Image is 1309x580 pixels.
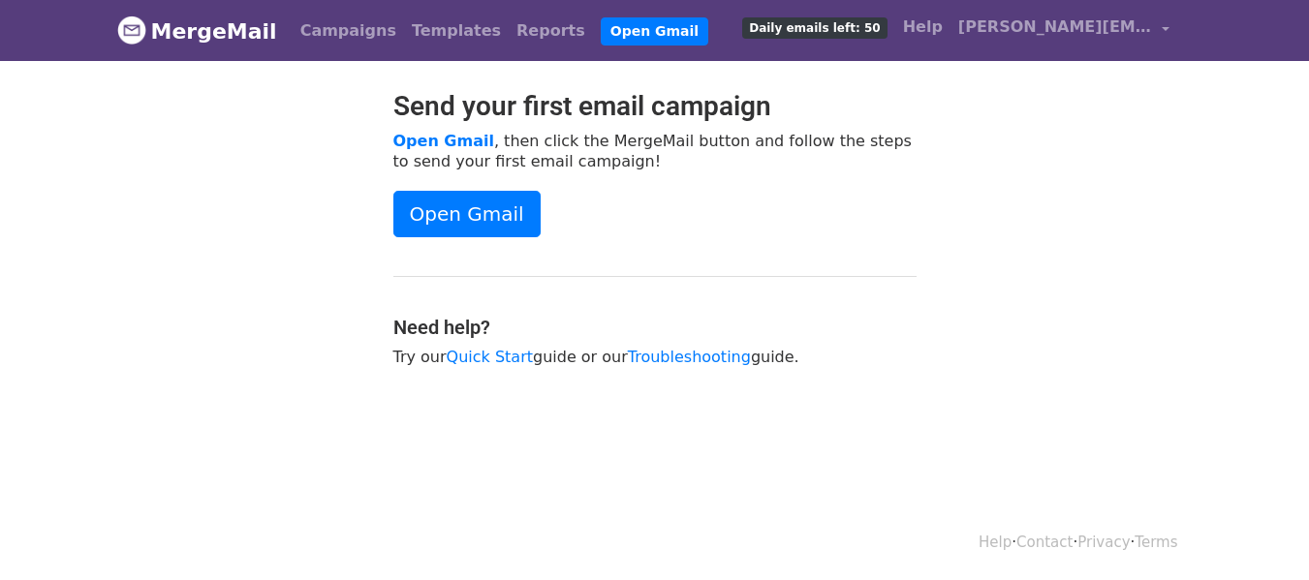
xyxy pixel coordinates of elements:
[117,15,146,45] img: MergeMail logo
[293,12,404,50] a: Campaigns
[393,90,917,123] h2: Send your first email campaign
[1135,534,1177,551] a: Terms
[734,8,894,46] a: Daily emails left: 50
[601,17,708,46] a: Open Gmail
[1212,487,1309,580] iframe: Chat Widget
[117,11,277,51] a: MergeMail
[393,131,917,171] p: , then click the MergeMail button and follow the steps to send your first email campaign!
[1016,534,1073,551] a: Contact
[628,348,751,366] a: Troubleshooting
[509,12,593,50] a: Reports
[979,534,1012,551] a: Help
[895,8,951,46] a: Help
[393,191,541,237] a: Open Gmail
[1077,534,1130,551] a: Privacy
[393,316,917,339] h4: Need help?
[951,8,1177,53] a: [PERSON_NAME][EMAIL_ADDRESS][PERSON_NAME][PERSON_NAME][DOMAIN_NAME]
[404,12,509,50] a: Templates
[742,17,887,39] span: Daily emails left: 50
[447,348,533,366] a: Quick Start
[393,347,917,367] p: Try our guide or our guide.
[393,132,494,150] a: Open Gmail
[958,15,1152,39] span: [PERSON_NAME][EMAIL_ADDRESS][PERSON_NAME][PERSON_NAME][DOMAIN_NAME]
